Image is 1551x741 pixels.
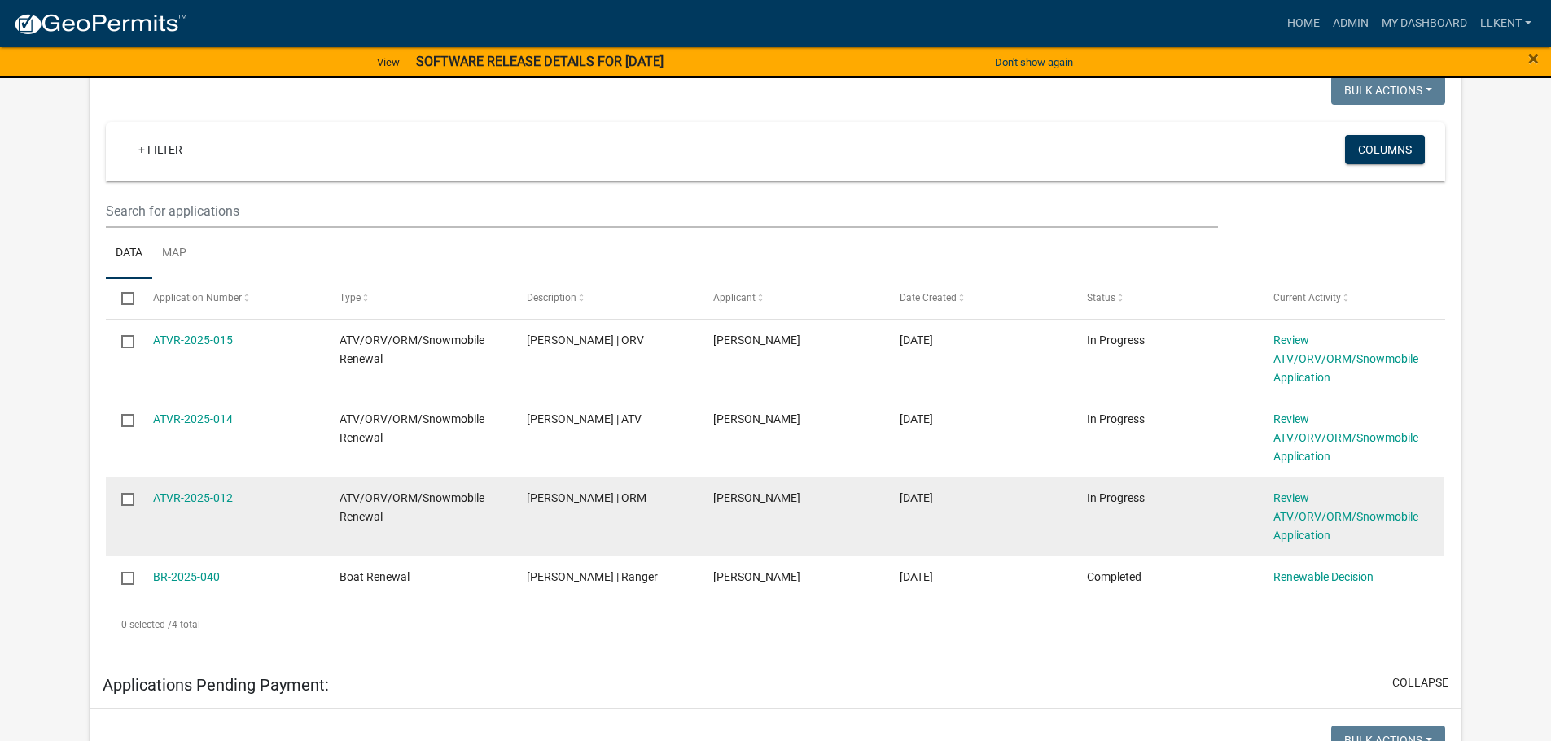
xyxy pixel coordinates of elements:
[713,491,800,504] span: Richard Gray
[900,491,933,504] span: 10/05/2025
[1087,292,1115,303] span: Status
[713,412,800,425] span: Gregory R Greiner
[1326,8,1375,39] a: Admin
[1528,49,1539,68] button: Close
[125,135,195,164] a: + Filter
[340,570,410,583] span: Boat Renewal
[713,292,756,303] span: Applicant
[340,292,361,303] span: Type
[713,570,800,583] span: Jesse Riley
[1474,8,1538,39] a: llkent
[527,491,646,504] span: Richard L Gray | ORM
[340,412,484,444] span: ATV/ORV/ORM/Snowmobile Renewal
[153,292,242,303] span: Application Number
[1258,279,1444,318] datatable-header-cell: Current Activity
[153,333,233,347] a: ATVR-2025-015
[106,228,152,280] a: Data
[340,491,484,523] span: ATV/ORV/ORM/Snowmobile Renewal
[510,279,697,318] datatable-header-cell: Description
[713,333,800,347] span: Robert Sutton
[153,412,233,425] a: ATVR-2025-014
[1528,47,1539,70] span: ×
[900,292,957,303] span: Date Created
[121,619,172,630] span: 0 selected /
[1273,412,1418,463] a: Review ATV/ORV/ORM/Snowmobile Application
[152,228,196,280] a: Map
[1087,570,1141,583] span: Completed
[153,570,220,583] a: BR-2025-040
[1392,674,1448,691] button: collapse
[1345,135,1425,164] button: Columns
[106,604,1445,645] div: 4 total
[1087,491,1145,504] span: In Progress
[90,59,1461,661] div: collapse
[324,279,510,318] datatable-header-cell: Type
[527,570,658,583] span: Jesse Riley | Ranger
[900,333,933,347] span: 10/06/2025
[106,194,1217,228] input: Search for applications
[1087,412,1145,425] span: In Progress
[1071,279,1258,318] datatable-header-cell: Status
[527,292,576,303] span: Description
[900,570,933,583] span: 03/07/2025
[1273,333,1418,384] a: Review ATV/ORV/ORM/Snowmobile Application
[1375,8,1474,39] a: My Dashboard
[370,49,406,76] a: View
[1331,76,1445,105] button: Bulk Actions
[988,49,1080,76] button: Don't show again
[884,279,1071,318] datatable-header-cell: Date Created
[416,54,664,69] strong: SOFTWARE RELEASE DETAILS FOR [DATE]
[340,333,484,365] span: ATV/ORV/ORM/Snowmobile Renewal
[1281,8,1326,39] a: Home
[1087,333,1145,347] span: In Progress
[153,491,233,504] a: ATVR-2025-012
[103,675,329,695] h5: Applications Pending Payment:
[900,412,933,425] span: 10/06/2025
[1273,570,1374,583] a: Renewable Decision
[698,279,884,318] datatable-header-cell: Applicant
[1273,292,1341,303] span: Current Activity
[106,279,137,318] datatable-header-cell: Select
[138,279,324,318] datatable-header-cell: Application Number
[527,333,644,347] span: Robert Sutton | ORV
[527,412,642,425] span: Gregory R Greiner | ATV
[1273,491,1418,542] a: Review ATV/ORV/ORM/Snowmobile Application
